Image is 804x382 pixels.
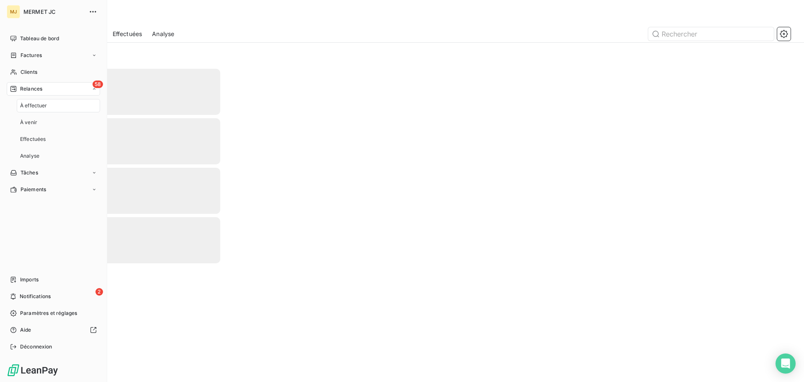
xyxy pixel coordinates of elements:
[776,353,796,374] div: Open Intercom Messenger
[648,27,774,41] input: Rechercher
[21,169,38,177] span: Tâches
[20,35,59,42] span: Tableau de bord
[152,30,174,38] span: Analyse
[20,85,42,93] span: Relances
[20,326,31,334] span: Aide
[20,293,51,300] span: Notifications
[23,8,84,15] span: MERMET JC
[20,343,52,351] span: Déconnexion
[113,30,142,38] span: Effectuées
[20,119,37,126] span: À venir
[20,309,77,317] span: Paramètres et réglages
[21,52,42,59] span: Factures
[20,276,39,283] span: Imports
[93,81,103,88] span: 58
[7,5,20,18] div: MJ
[21,186,46,193] span: Paiements
[95,288,103,296] span: 2
[7,364,59,377] img: Logo LeanPay
[20,152,39,160] span: Analyse
[20,135,46,143] span: Effectuées
[21,68,37,76] span: Clients
[7,323,100,337] a: Aide
[20,102,47,109] span: À effectuer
